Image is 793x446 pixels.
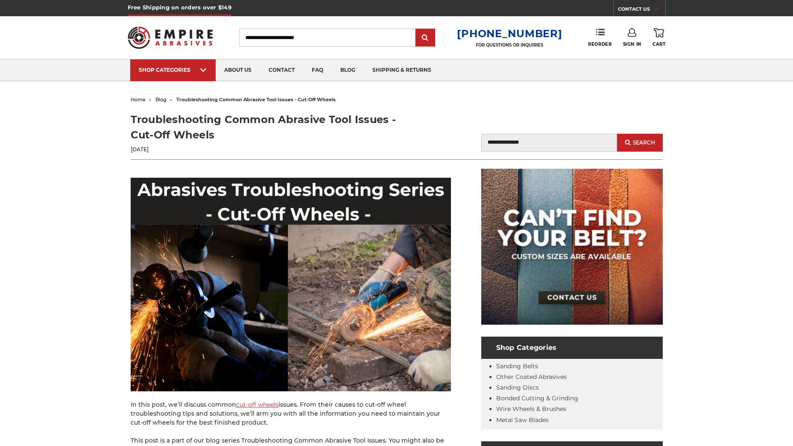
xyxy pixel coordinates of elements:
h1: Troubleshooting Common Abrasive Tool Issues - Cut-Off Wheels [131,112,397,143]
a: cut-off wheels [236,401,278,408]
a: Sanding Belts [496,362,538,370]
a: home [131,97,146,103]
span: Reorder [588,41,612,47]
a: Wire Wheels & Brushes [496,405,566,413]
a: faq [303,59,332,81]
p: [DATE] [131,146,397,153]
a: Bonded Cutting & Grinding [496,394,578,402]
input: Submit [417,29,434,47]
a: Metal Saw Blades [496,416,549,424]
img: Empire Abrasives [128,21,213,54]
a: Other Coated Abrasives [496,373,567,381]
span: Search [633,140,655,146]
span: troubleshooting common abrasive tool issues - cut-off wheels [176,97,336,103]
a: blog [155,97,167,103]
a: CONTACT US [618,4,665,16]
a: [PHONE_NUMBER] [457,27,562,40]
h4: Shop Categories [481,337,663,359]
p: In this post, we’ll discuss common issues. From their causes to cut-off wheel troubleshooting tip... [131,400,451,427]
span: Cart [653,41,665,47]
button: Search [617,134,662,152]
a: Reorder [588,28,612,47]
a: contact [260,59,303,81]
span: Sign In [623,41,641,47]
a: Cart [653,28,665,47]
p: FOR QUESTIONS OR INQUIRIES [457,42,562,48]
a: blog [332,59,364,81]
div: SHOP CATEGORIES [139,67,207,73]
a: about us [216,59,260,81]
img: promo banner for custom belts. [481,169,663,325]
a: Sanding Discs [496,384,539,391]
img: Troubleshooting Common Abrasive Tool Issues - Cut-Off Wheels [131,178,451,391]
a: shipping & returns [364,59,440,81]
